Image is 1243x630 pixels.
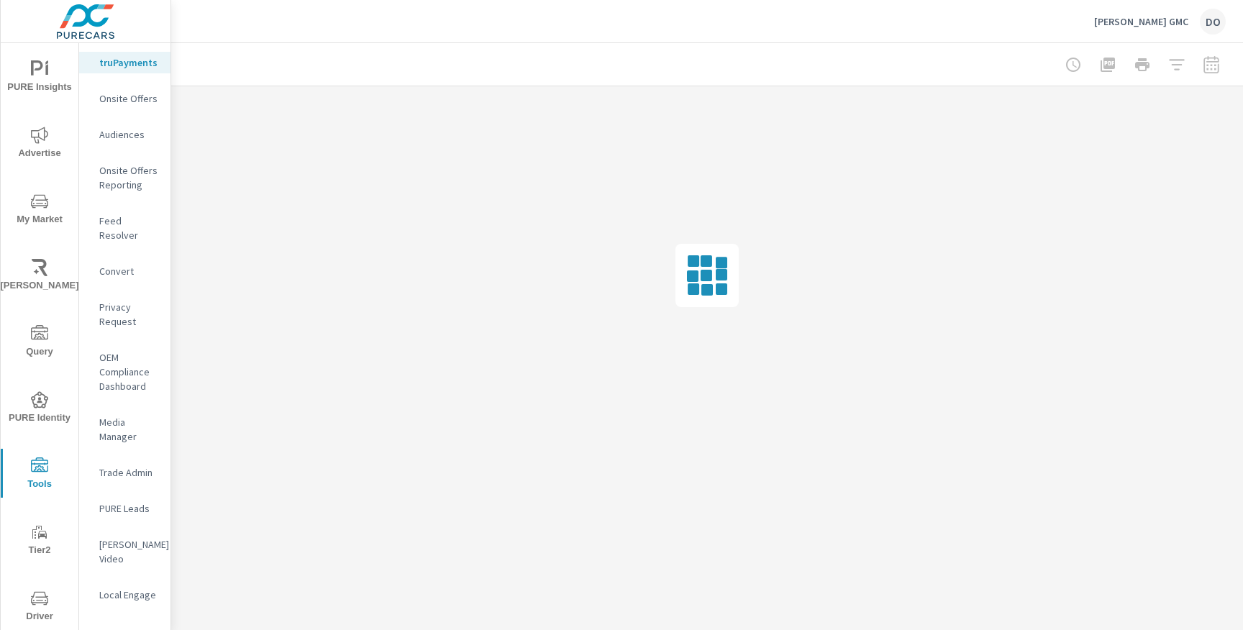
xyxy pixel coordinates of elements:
[1094,15,1188,28] p: [PERSON_NAME] GMC
[79,124,170,145] div: Audiences
[5,524,74,559] span: Tier2
[99,350,159,393] p: OEM Compliance Dashboard
[79,411,170,447] div: Media Manager
[5,590,74,625] span: Driver
[99,91,159,106] p: Onsite Offers
[99,465,159,480] p: Trade Admin
[5,325,74,360] span: Query
[99,214,159,242] p: Feed Resolver
[99,501,159,516] p: PURE Leads
[79,260,170,282] div: Convert
[5,60,74,96] span: PURE Insights
[79,88,170,109] div: Onsite Offers
[99,300,159,329] p: Privacy Request
[79,534,170,570] div: [PERSON_NAME] Video
[79,347,170,397] div: OEM Compliance Dashboard
[79,462,170,483] div: Trade Admin
[99,588,159,602] p: Local Engage
[79,160,170,196] div: Onsite Offers Reporting
[99,415,159,444] p: Media Manager
[5,127,74,162] span: Advertise
[79,52,170,73] div: truPayments
[99,537,159,566] p: [PERSON_NAME] Video
[99,264,159,278] p: Convert
[79,210,170,246] div: Feed Resolver
[5,391,74,426] span: PURE Identity
[5,457,74,493] span: Tools
[79,584,170,606] div: Local Engage
[1200,9,1226,35] div: DO
[5,193,74,228] span: My Market
[99,127,159,142] p: Audiences
[5,259,74,294] span: [PERSON_NAME]
[99,55,159,70] p: truPayments
[99,163,159,192] p: Onsite Offers Reporting
[79,296,170,332] div: Privacy Request
[79,498,170,519] div: PURE Leads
